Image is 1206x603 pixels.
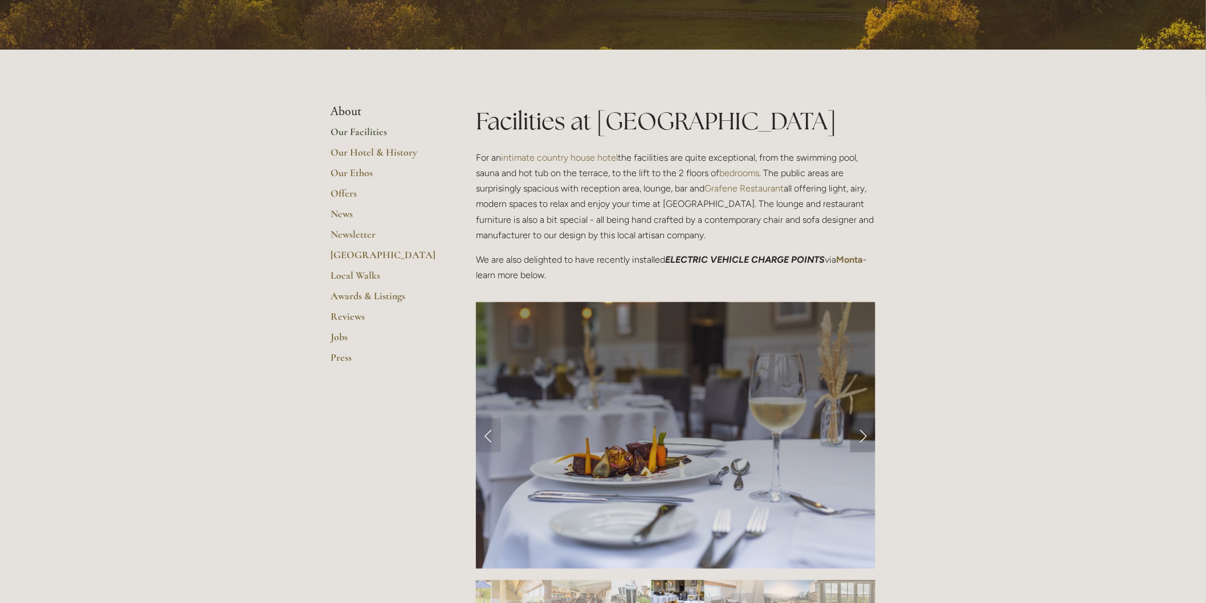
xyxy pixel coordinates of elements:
[331,351,439,372] a: Press
[331,207,439,228] a: News
[331,228,439,248] a: Newsletter
[331,331,439,351] a: Jobs
[331,166,439,187] a: Our Ethos
[331,248,439,269] a: [GEOGRAPHIC_DATA]
[704,183,784,194] a: Grafene Restaurant
[665,254,825,265] em: ELECTRIC VEHICLE CHARGE POINTS
[331,104,439,119] li: About
[836,254,863,265] a: Monta
[331,146,439,166] a: Our Hotel & History
[331,290,439,310] a: Awards & Listings
[331,187,439,207] a: Offers
[476,252,875,283] p: We are also delighted to have recently installed via - learn more below.
[331,310,439,331] a: Reviews
[850,418,875,453] a: Next Slide
[331,269,439,290] a: Local Walks
[476,104,875,138] h1: Facilities at [GEOGRAPHIC_DATA]
[476,150,875,243] p: For an the facilities are quite exceptional, from the swimming pool, sauna and hot tub on the ter...
[719,168,759,178] a: bedrooms
[476,418,501,453] a: Previous Slide
[501,152,618,163] a: intimate country house hotel
[331,125,439,146] a: Our Facilities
